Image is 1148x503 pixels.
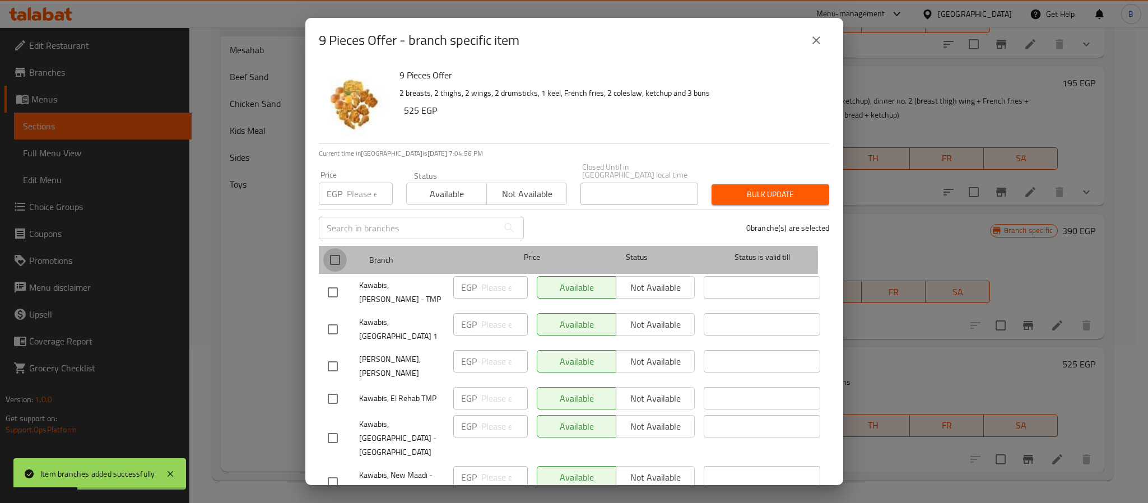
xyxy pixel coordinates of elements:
[359,392,444,406] span: Kawabis, El Rehab TMP
[461,281,477,294] p: EGP
[481,466,528,488] input: Please enter price
[40,468,155,480] div: Item branches added successfully
[481,387,528,409] input: Please enter price
[411,186,482,202] span: Available
[327,187,342,201] p: EGP
[481,415,528,437] input: Please enter price
[491,186,563,202] span: Not available
[319,217,498,239] input: Search in branches
[406,183,487,205] button: Available
[712,184,829,205] button: Bulk update
[481,350,528,372] input: Please enter price
[369,253,486,267] span: Branch
[746,222,830,234] p: 0 branche(s) are selected
[481,313,528,336] input: Please enter price
[399,67,821,83] h6: 9 Pieces Offer
[461,318,477,331] p: EGP
[319,31,519,49] h2: 9 Pieces Offer - branch specific item
[461,420,477,433] p: EGP
[359,468,444,496] span: Kawabis, New Maadi - TMP
[704,250,820,264] span: Status is valid till
[481,276,528,299] input: Please enter price
[461,355,477,368] p: EGP
[486,183,567,205] button: Not available
[319,67,391,139] img: 9 Pieces Offer
[399,86,821,100] p: 2 breasts, 2 thighs, 2 wings, 2 drumsticks, 1 keel, French fries, 2 coleslaw, ketchup and 3 buns
[359,315,444,343] span: Kawabis, [GEOGRAPHIC_DATA] 1
[461,392,477,405] p: EGP
[359,278,444,306] span: Kawabis, [PERSON_NAME] - TMP
[578,250,695,264] span: Status
[359,417,444,459] span: Kawabis, [GEOGRAPHIC_DATA] - [GEOGRAPHIC_DATA]
[404,103,821,118] h6: 525 EGP
[359,352,444,380] span: [PERSON_NAME], [PERSON_NAME]
[319,148,830,159] p: Current time in [GEOGRAPHIC_DATA] is [DATE] 7:04:56 PM
[721,188,820,202] span: Bulk update
[495,250,569,264] span: Price
[803,27,830,54] button: close
[461,471,477,484] p: EGP
[347,183,393,205] input: Please enter price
